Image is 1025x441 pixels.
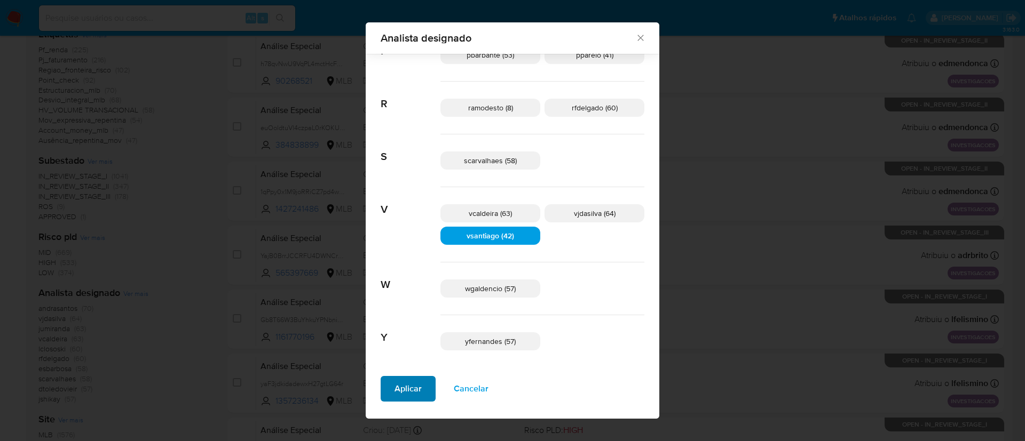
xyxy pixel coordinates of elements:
[381,33,635,43] span: Analista designado
[545,204,644,222] div: vjdasilva (64)
[465,336,516,347] span: yfernandes (57)
[574,208,616,219] span: vjdasilva (64)
[440,227,540,245] div: vsantiago (42)
[545,99,644,117] div: rfdelgado (60)
[465,283,516,294] span: wgaldencio (57)
[576,50,613,60] span: pparelo (41)
[467,230,514,241] span: vsantiago (42)
[440,332,540,350] div: yfernandes (57)
[440,376,502,402] button: Cancelar
[440,204,540,222] div: vcaldeira (63)
[464,155,517,166] span: scarvalhaes (58)
[381,82,440,110] span: R
[440,151,540,170] div: scarvalhaes (58)
[467,50,514,60] span: pbarbante (53)
[381,367,644,379] h2: Filtros selecionados
[395,377,422,400] span: Aplicar
[381,376,436,402] button: Aplicar
[572,102,618,113] span: rfdelgado (60)
[469,208,512,219] span: vcaldeira (63)
[440,99,540,117] div: ramodesto (8)
[381,134,440,163] span: S
[468,102,513,113] span: ramodesto (8)
[381,315,440,344] span: Y
[440,279,540,298] div: wgaldencio (57)
[381,262,440,291] span: W
[381,187,440,216] span: V
[545,46,644,64] div: pparelo (41)
[440,46,540,64] div: pbarbante (53)
[454,377,488,400] span: Cancelar
[635,33,645,42] button: Fechar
